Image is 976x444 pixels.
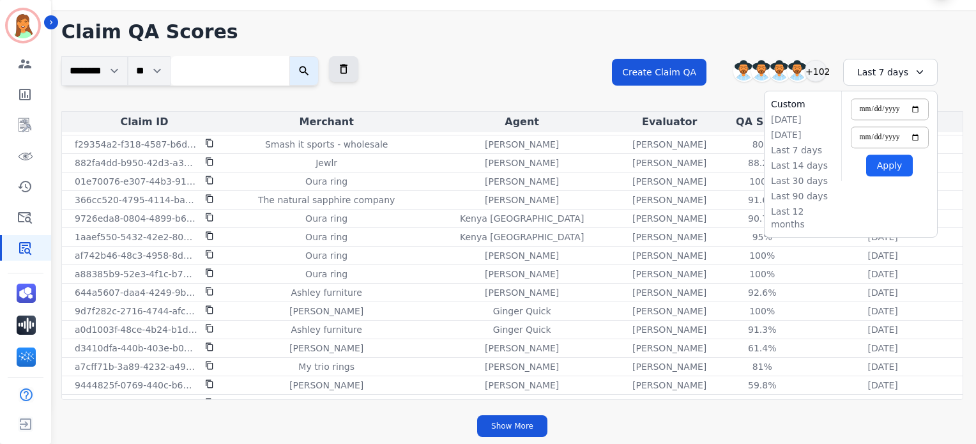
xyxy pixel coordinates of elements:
[771,205,835,231] li: Last 12 months
[733,286,791,299] div: 92.6 %
[75,360,197,373] p: a7cff71b-3a89-4232-a49e-2fd68cf75895
[493,323,551,336] p: Ginger Quick
[632,360,706,373] p: [PERSON_NAME]
[265,138,388,151] p: Smash it sports - wholesale
[771,159,835,172] li: Last 14 days
[298,397,355,410] p: My trio rings
[75,397,197,410] p: 544833da-831c-4447-8431-7c87bff964fd
[305,231,347,243] p: Oura ring
[485,397,559,410] p: [PERSON_NAME]
[771,144,835,157] li: Last 7 days
[867,249,897,262] p: [DATE]
[75,286,197,299] p: 644a5607-daa4-4249-9bfc-5a38960a5ad2
[733,323,791,336] div: 91.3 %
[612,59,706,86] button: Create Claim QA
[733,342,791,355] div: 61.4 %
[867,305,897,318] p: [DATE]
[866,155,913,176] button: Apply
[485,379,559,392] p: [PERSON_NAME]
[733,249,791,262] div: 100 %
[289,305,363,318] p: [PERSON_NAME]
[843,59,938,86] div: Last 7 days
[289,379,363,392] p: [PERSON_NAME]
[632,305,706,318] p: [PERSON_NAME]
[75,231,197,243] p: 1aaef550-5432-42e2-8035-4b840ea1c713
[632,138,706,151] p: [PERSON_NAME]
[632,231,706,243] p: [PERSON_NAME]
[305,249,347,262] p: Oura ring
[75,342,197,355] p: d3410dfa-440b-403e-b08a-a4b36b9dde9a
[867,323,897,336] p: [DATE]
[305,268,347,280] p: Oura ring
[733,397,791,410] div: 88.2 %
[733,360,791,373] div: 81 %
[733,175,791,188] div: 100 %
[771,128,835,141] li: [DATE]
[771,98,835,111] li: Custom
[485,268,559,280] p: [PERSON_NAME]
[867,379,897,392] p: [DATE]
[733,268,791,280] div: 100 %
[75,138,197,151] p: f29354a2-f318-4587-b6d3-113ad91905da
[724,114,800,130] div: QA Score
[291,286,362,299] p: Ashley furniture
[733,138,791,151] div: 80 %
[632,249,706,262] p: [PERSON_NAME]
[460,212,584,225] p: Kenya [GEOGRAPHIC_DATA]
[632,175,706,188] p: [PERSON_NAME]
[485,157,559,169] p: [PERSON_NAME]
[632,157,706,169] p: [PERSON_NAME]
[805,60,827,82] div: +102
[733,194,791,206] div: 91.6 %
[632,286,706,299] p: [PERSON_NAME]
[632,268,706,280] p: [PERSON_NAME]
[632,212,706,225] p: [PERSON_NAME]
[771,174,835,187] li: Last 30 days
[65,114,224,130] div: Claim ID
[632,323,706,336] p: [PERSON_NAME]
[632,379,706,392] p: [PERSON_NAME]
[493,305,551,318] p: Ginger Quick
[75,175,197,188] p: 01e70076-e307-44b3-91be-2b2434741550
[75,157,197,169] p: 882fa4dd-b950-42d3-a348-a6ca24d3cab0
[867,286,897,299] p: [DATE]
[75,268,197,280] p: a88385b9-52e3-4f1c-b796-60ed6f78611d
[485,360,559,373] p: [PERSON_NAME]
[258,194,395,206] p: The natural sapphire company
[485,342,559,355] p: [PERSON_NAME]
[229,114,423,130] div: Merchant
[75,379,197,392] p: 9444825f-0769-440c-b6dd-3d788b9c5250
[298,360,355,373] p: My trio rings
[733,231,791,243] div: 95 %
[305,212,347,225] p: Oura ring
[867,397,897,410] p: [DATE]
[289,342,363,355] p: [PERSON_NAME]
[477,415,547,437] button: Show More
[75,305,197,318] p: 9d7f282c-2716-4744-afc5-4c28f15915bc
[485,194,559,206] p: [PERSON_NAME]
[316,157,337,169] p: Jewlr
[733,379,791,392] div: 59.8 %
[733,157,791,169] div: 88.2 %
[8,10,38,41] img: Bordered avatar
[632,397,706,410] p: [PERSON_NAME]
[460,231,584,243] p: Kenya [GEOGRAPHIC_DATA]
[291,323,362,336] p: Ashley furniture
[632,194,706,206] p: [PERSON_NAME]
[620,114,719,130] div: Evaluator
[61,20,963,43] h1: Claim QA Scores
[733,212,791,225] div: 90.7 %
[305,175,347,188] p: Oura ring
[771,190,835,203] li: Last 90 days
[485,286,559,299] p: [PERSON_NAME]
[867,268,897,280] p: [DATE]
[867,360,897,373] p: [DATE]
[75,249,197,262] p: af742b46-48c3-4958-8d6d-f0a92e35cc12
[733,305,791,318] div: 100 %
[75,323,197,336] p: a0d1003f-48ce-4b24-b1d7-bc3d78e32391
[867,342,897,355] p: [DATE]
[75,194,197,206] p: 366cc520-4795-4114-baff-b48950bbdafb
[485,138,559,151] p: [PERSON_NAME]
[632,342,706,355] p: [PERSON_NAME]
[429,114,615,130] div: Agent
